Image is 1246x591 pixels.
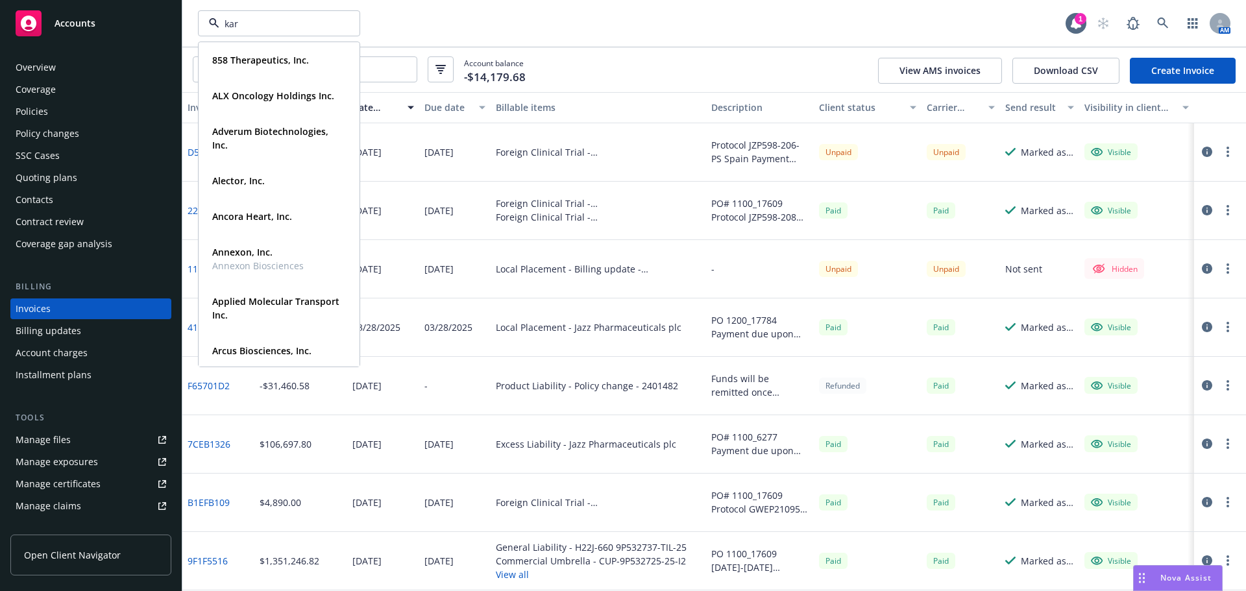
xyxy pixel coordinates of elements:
[16,211,84,232] div: Contract review
[711,262,715,276] div: -
[212,295,339,321] strong: Applied Molecular Transport Inc.
[424,379,428,392] div: -
[927,436,955,452] div: Paid
[352,437,382,451] div: [DATE]
[496,197,701,210] div: Foreign Clinical Trial - [GEOGRAPHIC_DATA]/JZP598-208 - HSLCET25023
[1091,146,1131,158] div: Visible
[1021,320,1074,334] div: Marked as sent
[1021,145,1074,159] div: Marked as sent
[927,202,955,219] div: Paid
[352,101,400,114] div: Date issued
[10,79,171,100] a: Coverage
[1021,496,1074,509] div: Marked as sent
[16,474,101,494] div: Manage certificates
[927,144,966,160] div: Unpaid
[212,344,311,357] strong: Arcus Biosciences, Inc.
[16,298,51,319] div: Invoices
[188,262,230,276] a: 112A29A7
[10,496,171,516] a: Manage claims
[711,101,809,114] div: Description
[1091,204,1131,216] div: Visible
[16,320,81,341] div: Billing updates
[260,379,310,392] div: -$31,460.58
[927,101,981,114] div: Carrier status
[10,167,171,188] a: Quoting plans
[10,429,171,450] a: Manage files
[1005,262,1042,276] div: Not sent
[927,494,955,511] div: Paid
[496,101,701,114] div: Billable items
[819,436,848,452] div: Paid
[1021,554,1074,568] div: Marked as sent
[1091,555,1131,566] div: Visible
[188,101,235,114] div: Invoice ID
[219,17,334,30] input: Filter by keyword
[819,494,848,511] div: Paid
[1120,10,1146,36] a: Report a Bug
[16,79,56,100] div: Coverage
[496,554,687,568] div: Commercial Umbrella - CUP-9P532725-25-I2
[424,496,454,509] div: [DATE]
[819,553,848,569] div: Paid
[188,554,228,568] a: 9F1F5516
[260,496,301,509] div: $4,890.00
[10,452,171,472] a: Manage exposures
[1021,204,1074,217] div: Marked as sent
[496,320,681,334] div: Local Placement - Jazz Pharmaceuticals plc
[496,568,687,581] button: View all
[1091,380,1131,391] div: Visible
[10,320,171,341] a: Billing updates
[1005,101,1060,114] div: Send result
[16,452,98,472] div: Manage exposures
[347,92,419,123] button: Date issued
[16,57,56,78] div: Overview
[1079,92,1194,123] button: Visibility in client dash
[16,123,79,144] div: Policy changes
[927,261,966,277] div: Unpaid
[10,298,171,319] a: Invoices
[10,411,171,424] div: Tools
[424,101,472,114] div: Due date
[927,319,955,335] div: Paid
[16,496,81,516] div: Manage claims
[1075,13,1086,25] div: 1
[711,547,809,574] div: PO 1100_17609 [DATE]-[DATE] Commercial Casualty Non Products Payment due upon receipt, thank you.
[16,101,48,122] div: Policies
[188,437,230,451] a: 7CEB1326
[496,437,676,451] div: Excess Liability - Jazz Pharmaceuticals plc
[16,518,77,538] div: Manage BORs
[711,197,809,224] div: PO# 1100_17609 Protocol JZP598-208 [GEOGRAPHIC_DATA] & [GEOGRAPHIC_DATA] Payment due upon receipt...
[16,343,88,363] div: Account charges
[1091,438,1131,450] div: Visible
[927,553,955,569] span: Paid
[819,101,902,114] div: Client status
[1091,321,1131,333] div: Visible
[1091,496,1131,508] div: Visible
[352,379,382,392] div: [DATE]
[706,92,814,123] button: Description
[922,92,1001,123] button: Carrier status
[352,145,382,159] div: [DATE]
[16,167,77,188] div: Quoting plans
[927,378,955,394] div: Paid
[188,145,229,159] a: D5FCF4F5
[182,92,254,123] button: Invoice ID
[819,319,848,335] div: Paid
[711,138,809,165] div: Protocol JZP598-206-PS Spain Payment due upon receipt. Thank you.
[1084,101,1175,114] div: Visibility in client dash
[352,262,382,276] div: [DATE]
[10,234,171,254] a: Coverage gap analysis
[496,145,701,159] div: Foreign Clinical Trial - [GEOGRAPHIC_DATA]/JZP598-206-PS (IVDR) - HSLCET25025
[10,57,171,78] a: Overview
[188,496,230,509] a: B1EFB109
[212,125,328,151] strong: Adverum Biotechnologies, Inc.
[16,365,92,385] div: Installment plans
[352,554,382,568] div: [DATE]
[10,189,171,210] a: Contacts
